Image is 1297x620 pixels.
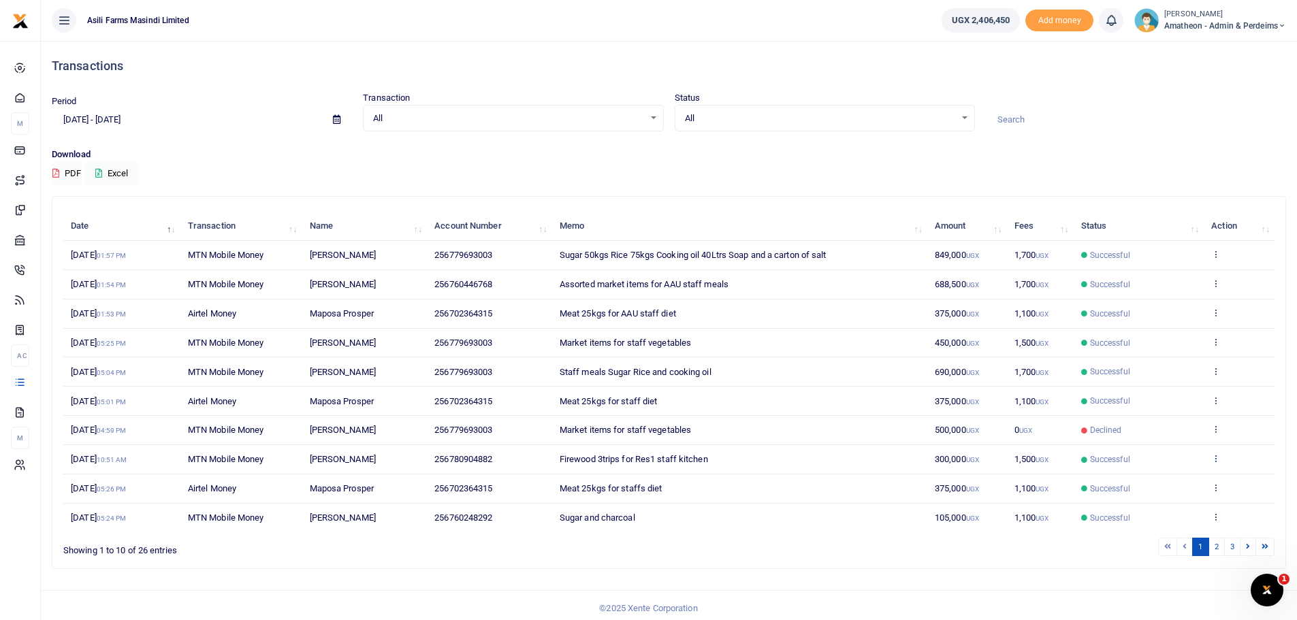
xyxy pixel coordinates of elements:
span: Add money [1025,10,1093,32]
small: UGX [966,515,979,522]
span: 256760248292 [434,512,492,523]
span: [PERSON_NAME] [310,367,376,377]
span: UGX 2,406,450 [952,14,1010,27]
li: Toup your wallet [1025,10,1093,32]
span: 256779693003 [434,367,492,377]
span: Successful [1090,249,1130,261]
span: [DATE] [71,279,126,289]
span: Staff meals Sugar Rice and cooking oil [560,367,711,377]
span: [DATE] [71,308,126,319]
th: Transaction: activate to sort column ascending [180,212,302,241]
small: UGX [1036,485,1048,493]
span: [PERSON_NAME] [310,250,376,260]
span: [PERSON_NAME] [310,425,376,435]
span: 256702364315 [434,483,492,493]
a: logo-small logo-large logo-large [12,15,29,25]
th: Name: activate to sort column ascending [302,212,427,241]
span: Sugar 50kgs Rice 75kgs Cooking oil 40Ltrs Soap and a carton of salt [560,250,827,260]
small: UGX [966,281,979,289]
iframe: Intercom live chat [1251,574,1283,606]
span: [PERSON_NAME] [310,338,376,348]
span: Asili Farms Masindi Limited [82,14,195,27]
small: UGX [966,340,979,347]
small: UGX [1036,369,1048,376]
small: 10:51 AM [97,456,127,463]
small: 04:59 PM [97,427,127,434]
span: Maposa Prosper [310,483,374,493]
small: [PERSON_NAME] [1164,9,1286,20]
span: Maposa Prosper [310,396,374,406]
span: 256760446768 [434,279,492,289]
span: 1,700 [1014,279,1049,289]
span: Firewood 3trips for Res1 staff kitchen [560,454,708,464]
span: Airtel Money [188,308,236,319]
span: Maposa Prosper [310,308,374,319]
span: 688,500 [935,279,979,289]
small: 01:57 PM [97,252,127,259]
small: UGX [966,427,979,434]
small: 05:04 PM [97,369,127,376]
span: Successful [1090,308,1130,320]
th: Status: activate to sort column ascending [1073,212,1204,241]
span: 1,100 [1014,483,1049,493]
label: Transaction [363,91,410,105]
small: UGX [1036,456,1048,463]
small: 01:53 PM [97,310,127,318]
span: [DATE] [71,454,127,464]
span: MTN Mobile Money [188,425,264,435]
span: 849,000 [935,250,979,260]
span: 1,700 [1014,250,1049,260]
button: PDF [52,162,82,185]
span: Successful [1090,453,1130,466]
span: 450,000 [935,338,979,348]
span: 256779693003 [434,425,492,435]
span: 375,000 [935,308,979,319]
span: Successful [1090,365,1130,378]
span: Amatheon - Admin & Perdeims [1164,20,1286,32]
small: UGX [1036,252,1048,259]
label: Period [52,95,77,108]
span: Successful [1090,512,1130,524]
small: UGX [966,369,979,376]
span: [PERSON_NAME] [310,454,376,464]
span: 1,700 [1014,367,1049,377]
span: [DATE] [71,367,126,377]
li: M [11,427,29,449]
a: 1 [1192,538,1208,556]
small: UGX [1036,340,1048,347]
a: Add money [1025,14,1093,25]
span: 256779693003 [434,250,492,260]
span: 375,000 [935,483,979,493]
img: logo-small [12,13,29,29]
span: 256702364315 [434,308,492,319]
small: UGX [966,485,979,493]
span: Airtel Money [188,396,236,406]
small: UGX [1036,515,1048,522]
span: Meat 25kgs for staff diet [560,396,658,406]
span: Successful [1090,395,1130,407]
span: 300,000 [935,454,979,464]
span: MTN Mobile Money [188,279,264,289]
small: UGX [966,398,979,406]
small: UGX [1019,427,1032,434]
th: Fees: activate to sort column ascending [1007,212,1074,241]
span: 500,000 [935,425,979,435]
span: 375,000 [935,396,979,406]
span: [DATE] [71,512,126,523]
button: Excel [84,162,140,185]
span: Sugar and charcoal [560,512,635,523]
span: All [685,112,955,125]
span: 1,100 [1014,308,1049,319]
span: Meat 25kgs for staffs diet [560,483,662,493]
span: Declined [1090,424,1122,436]
span: Market items for staff vegetables [560,338,691,348]
li: Ac [11,344,29,367]
span: [DATE] [71,425,126,435]
label: Status [675,91,701,105]
small: 05:25 PM [97,340,127,347]
th: Date: activate to sort column descending [63,212,180,241]
th: Action: activate to sort column ascending [1204,212,1275,241]
span: 256702364315 [434,396,492,406]
small: UGX [966,252,979,259]
div: Showing 1 to 10 of 26 entries [63,536,562,557]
